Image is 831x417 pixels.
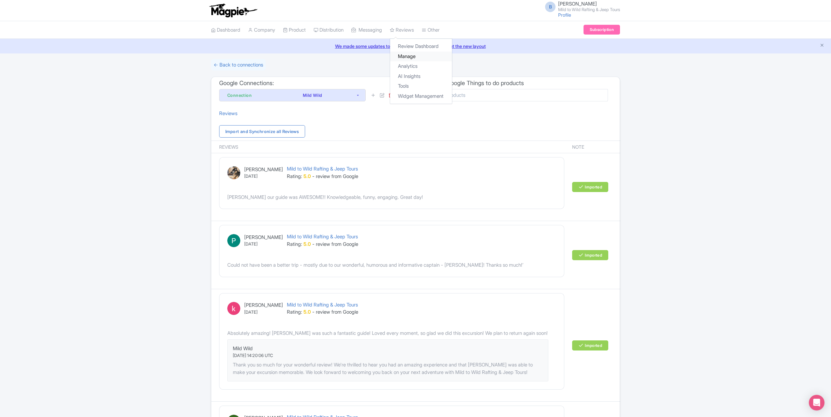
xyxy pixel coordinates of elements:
a: [PERSON_NAME] [244,234,283,240]
a: We made some updates to the platform. Read more about the new layout [4,43,827,50]
th: Note [568,141,620,153]
a: Widget Management [390,91,452,101]
div: Connection [227,91,265,99]
span: Mild to Wild Rafting & Jeep Tours [287,233,358,240]
a: Other [422,21,440,39]
a: Reviews [219,105,237,123]
a: [PERSON_NAME] [244,166,283,172]
img: logo-ab69f6fb50320c5b225c76a69d11143b.png [208,3,258,18]
a: [PERSON_NAME] [244,302,283,308]
span: Rating: [287,309,302,315]
a: Dashboard [211,21,240,39]
strong: 5.0 [303,241,311,247]
a: Product [283,21,306,39]
a: AI Insights [390,71,452,82]
a: Messaging [351,21,382,39]
a: Distribution [314,21,344,39]
span: - review from Google [312,173,358,179]
a: Import and Synchronize all Reviews [219,125,305,138]
button: Close announcement [820,42,824,50]
small: Mild to Wild Rafting & Jeep Tours [558,7,620,12]
div: Absolutely amazing! [PERSON_NAME] was such a fantastic guide! Loved every moment, so glad we did ... [227,330,556,337]
a: Company [248,21,275,39]
small: [DATE] [244,309,283,316]
small: [DATE] [244,241,283,247]
a: Mild Wild [233,345,253,351]
div: Thank you so much for your wonderful review! We're thrilled to hear you had an amazing experience... [233,361,543,376]
span: Mild to Wild Rafting & Jeep Tours [287,166,358,172]
a: B [PERSON_NAME] Mild to Wild Rafting & Jeep Tours [541,1,620,12]
strong: 5.0 [303,309,311,315]
div: [PERSON_NAME] our guide was AWESOME!! Knowledgeable, funny, engaging. Great day! [227,194,556,201]
a: Reviews [390,21,414,39]
th: Reviews [211,141,568,153]
button: Connection Mild Wild [219,89,366,101]
span: - review from Google [312,309,358,315]
a: Review Dashboard [390,41,452,52]
div: Could not have been a better trip - mostly due to our wonderful, humorous and informative captain... [227,261,556,269]
small: [DATE] 14:20:06 UTC [233,352,273,359]
span: Rating: [287,241,302,247]
a: Manage [390,52,452,62]
div: Open Intercom Messenger [809,395,824,410]
div: Mild Wild [269,91,356,99]
a: ← Back to connections [211,59,266,70]
strong: 5.0 [303,173,311,179]
span: Mild to Wild Rafting & Jeep Tours [287,302,358,308]
h3: Link to Google Things to do products [427,80,604,87]
a: Tools [390,81,452,91]
span: B [545,2,556,12]
span: [PERSON_NAME] [558,1,597,7]
a: Analytics [390,61,452,71]
span: Rating: [287,173,302,179]
a: Subscription [584,25,620,35]
small: [DATE] [244,173,283,180]
h3: Google Connections: [219,80,404,87]
a: Profile [558,12,571,18]
span: - review from Google [312,241,358,247]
